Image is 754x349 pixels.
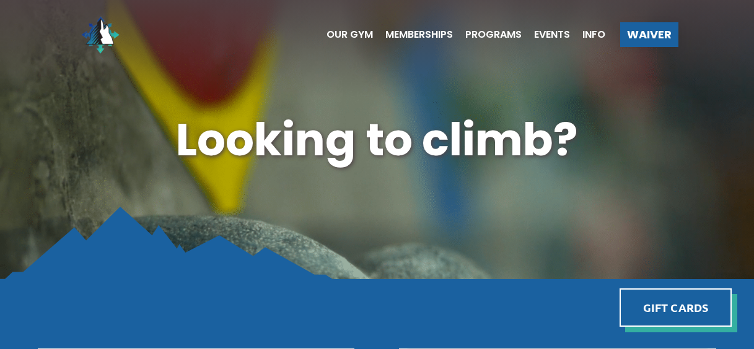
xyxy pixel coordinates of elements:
[627,29,672,40] span: Waiver
[76,10,125,59] img: North Wall Logo
[534,30,570,40] span: Events
[453,30,522,40] a: Programs
[620,22,678,47] a: Waiver
[327,30,373,40] span: Our Gym
[314,30,373,40] a: Our Gym
[570,30,605,40] a: Info
[373,30,453,40] a: Memberships
[385,30,453,40] span: Memberships
[522,30,570,40] a: Events
[38,108,716,171] h1: Looking to climb?
[582,30,605,40] span: Info
[465,30,522,40] span: Programs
